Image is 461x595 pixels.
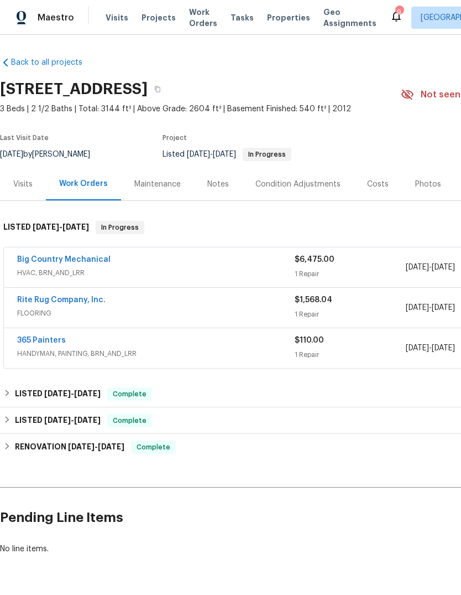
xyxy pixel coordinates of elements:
span: [DATE] [213,151,236,158]
span: Maestro [38,12,74,23]
span: - [33,223,89,231]
span: Geo Assignments [323,7,376,29]
span: Complete [132,442,175,453]
span: [DATE] [432,263,455,271]
div: 1 Repair [295,349,406,360]
span: - [406,262,455,273]
h6: LISTED [15,387,101,401]
span: In Progress [244,151,290,158]
span: - [44,390,101,397]
span: Tasks [230,14,254,22]
span: Complete [108,389,151,400]
h6: LISTED [15,414,101,427]
span: - [406,302,455,313]
span: [DATE] [432,344,455,352]
span: [DATE] [406,304,429,312]
span: Listed [163,151,291,158]
span: HVAC, BRN_AND_LRR [17,267,295,278]
div: 1 Repair [295,268,406,280]
span: Project [163,134,187,141]
span: [DATE] [74,416,101,424]
h6: LISTED [3,221,89,234]
span: [DATE] [44,416,71,424]
span: [DATE] [74,390,101,397]
span: $1,568.04 [295,296,332,304]
span: HANDYMAN, PAINTING, BRN_AND_LRR [17,348,295,359]
div: Work Orders [59,178,108,189]
a: Big Country Mechanical [17,256,111,263]
div: 9 [395,7,403,18]
span: [DATE] [98,443,124,451]
div: Maintenance [134,179,181,190]
span: $110.00 [295,337,324,344]
span: FLOORING [17,308,295,319]
span: [DATE] [44,390,71,397]
span: [DATE] [68,443,95,451]
span: - [68,443,124,451]
button: Copy Address [148,79,167,99]
a: Rite Rug Company, Inc. [17,296,106,304]
span: - [187,151,236,158]
span: In Progress [97,222,143,233]
span: Complete [108,415,151,426]
div: 1 Repair [295,309,406,320]
span: Properties [267,12,310,23]
span: [DATE] [187,151,210,158]
span: Work Orders [189,7,217,29]
span: $6,475.00 [295,256,334,263]
div: Condition Adjustments [255,179,340,190]
div: Photos [415,179,441,190]
span: - [44,416,101,424]
span: Visits [106,12,128,23]
span: Projects [142,12,176,23]
div: Notes [207,179,229,190]
span: [DATE] [432,304,455,312]
h6: RENOVATION [15,441,124,454]
span: [DATE] [62,223,89,231]
span: [DATE] [406,263,429,271]
span: [DATE] [33,223,59,231]
div: Costs [367,179,389,190]
div: Visits [13,179,33,190]
a: 365 Painters [17,337,66,344]
span: [DATE] [406,344,429,352]
span: - [406,343,455,354]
